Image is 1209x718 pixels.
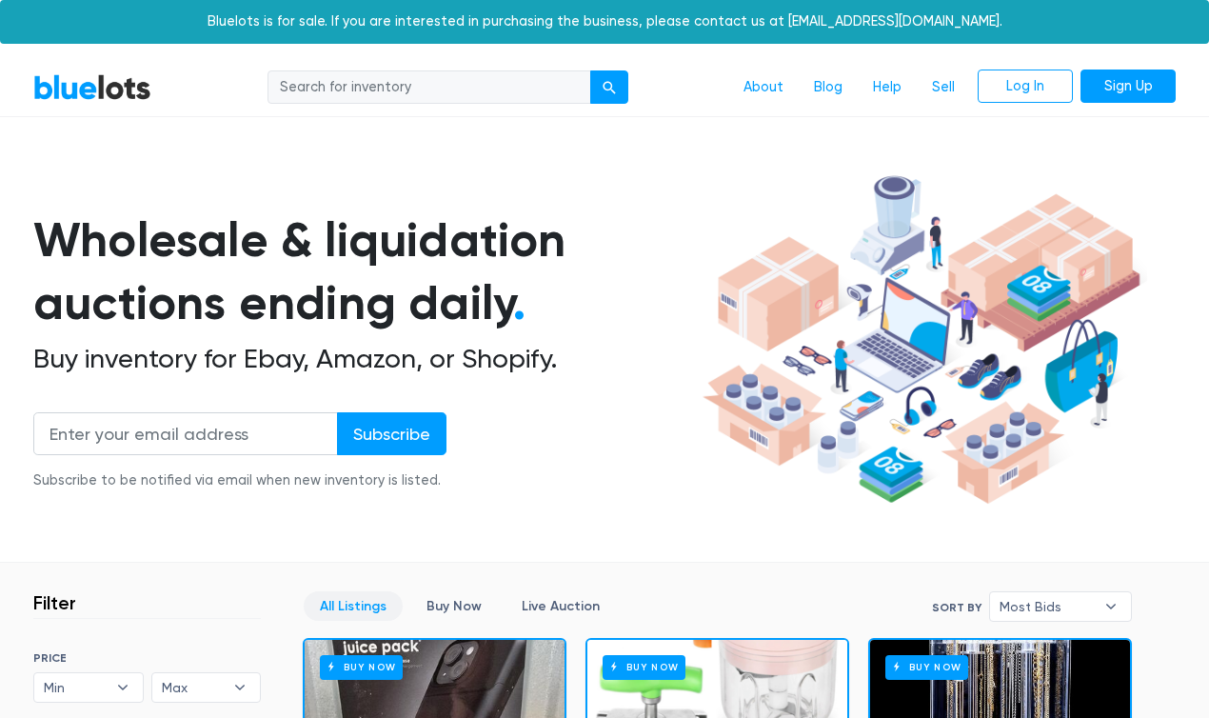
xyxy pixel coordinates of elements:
[337,412,446,455] input: Subscribe
[33,412,338,455] input: Enter your email address
[513,274,525,331] span: .
[885,655,968,679] h6: Buy Now
[33,651,261,665] h6: PRICE
[33,73,151,101] a: BlueLots
[1091,592,1131,621] b: ▾
[33,591,76,614] h3: Filter
[728,70,799,106] a: About
[44,673,107,702] span: Min
[1080,70,1176,104] a: Sign Up
[917,70,970,106] a: Sell
[858,70,917,106] a: Help
[304,591,403,621] a: All Listings
[33,470,446,491] div: Subscribe to be notified via email when new inventory is listed.
[410,591,498,621] a: Buy Now
[978,70,1073,104] a: Log In
[220,673,260,702] b: ▾
[932,599,981,616] label: Sort By
[162,673,225,702] span: Max
[33,209,696,335] h1: Wholesale & liquidation auctions ending daily
[696,167,1147,513] img: hero-ee84e7d0318cb26816c560f6b4441b76977f77a177738b4e94f68c95b2b83dbb.png
[603,655,685,679] h6: Buy Now
[799,70,858,106] a: Blog
[33,343,696,375] h2: Buy inventory for Ebay, Amazon, or Shopify.
[505,591,616,621] a: Live Auction
[268,70,591,105] input: Search for inventory
[320,655,403,679] h6: Buy Now
[1000,592,1095,621] span: Most Bids
[103,673,143,702] b: ▾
